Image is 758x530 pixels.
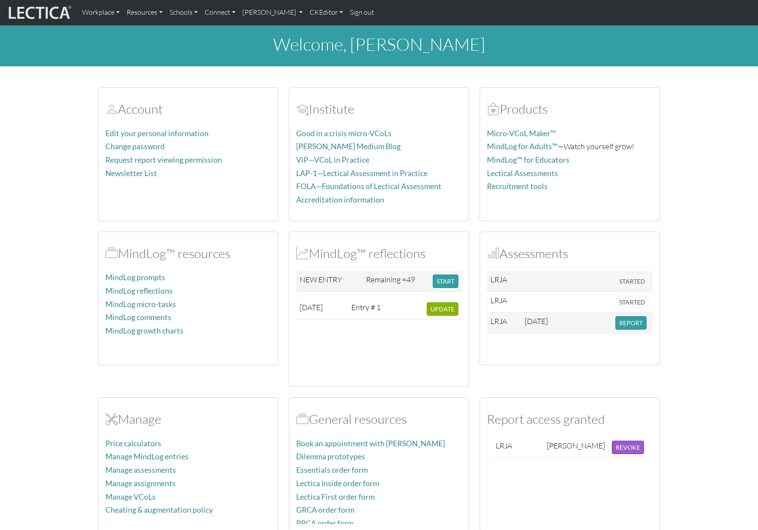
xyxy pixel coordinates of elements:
span: [DATE] [300,302,323,312]
span: Account [296,101,309,117]
a: Change password [105,142,165,151]
a: Workplace [78,3,123,22]
a: Manage VCoLs [105,492,156,501]
td: Entry # 1 [348,299,387,320]
td: NEW ENTRY [296,271,363,292]
a: Lectica Inside order form [296,479,379,488]
button: REPORT [615,316,647,330]
a: Manage assignments [105,479,176,488]
a: Resources [123,3,166,22]
span: MindLog™ resources [105,245,118,261]
a: MindLog comments [105,313,171,322]
h2: Manage [105,412,271,427]
a: Lectica First order form [296,492,375,501]
a: Manage MindLog entries [105,452,189,461]
h2: Assessments [487,246,653,261]
a: Connect [201,3,239,22]
button: REVOKE [612,441,644,454]
a: Price calculators [105,439,161,448]
a: CKEditor [306,3,346,22]
div: [PERSON_NAME] [547,441,605,451]
a: MindLog growth charts [105,326,183,335]
span: [DATE] [525,316,548,326]
h2: Products [487,101,653,117]
button: START [433,275,458,288]
span: Assessments [487,245,500,261]
a: FOLA—Foundations of Lectical Assessment [296,182,441,191]
img: lecticalive [7,4,72,21]
a: [PERSON_NAME] [239,3,306,22]
a: MindLog™ for Educators [487,155,569,164]
a: Accreditation information [296,195,384,204]
h2: MindLog™ resources [105,246,271,261]
a: Micro-VCoL Maker™ [487,129,556,138]
a: Cheating & augmentation policy [105,505,213,514]
a: PRCA order form [296,519,353,528]
a: MindLog reflections [105,286,173,295]
a: Newsletter List [105,169,157,178]
a: MindLog micro-tasks [105,300,176,309]
a: Recruitment tools [487,182,548,191]
h2: Account [105,101,271,117]
a: Essentials order form [296,465,368,474]
a: LAP-1—Lectical Assessment in Practice [296,169,428,178]
button: UPDATE [427,302,458,316]
td: LRJA [492,437,543,458]
span: UPDATE [431,305,454,313]
a: [PERSON_NAME] Medium Blog [296,142,401,151]
a: MindLog for Adults™ [487,142,558,151]
span: 49 [406,275,415,284]
h2: Institute [296,101,462,117]
td: LRJA [487,313,521,334]
a: Good in a crisis micro-VCoLs [296,129,392,138]
a: Book an appointment with [PERSON_NAME] [296,439,445,448]
a: Edit your personal information [105,129,209,138]
a: Schools [166,3,201,22]
a: MindLog prompts [105,273,165,282]
h2: General resources [296,412,462,427]
span: MindLog [296,245,309,261]
span: Manage [105,411,118,427]
h2: MindLog™ reflections [296,246,462,261]
a: Lectical Assessments [487,169,558,178]
td: LRJA [487,271,521,292]
td: LRJA [487,292,521,313]
a: Request report viewing permission [105,155,222,164]
span: Resources [296,411,309,427]
td: Remaining = [363,271,429,292]
span: Products [487,101,500,117]
a: GRCA order form [296,505,354,514]
span: Account [105,101,118,117]
p: —Watch yourself grow! [487,140,653,153]
a: Manage assessments [105,465,176,474]
a: ViP—VCoL in Practice [296,155,369,164]
a: Sign out [346,3,378,22]
a: Dilemma prototypes [296,452,365,461]
h2: Report access granted [487,412,653,427]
